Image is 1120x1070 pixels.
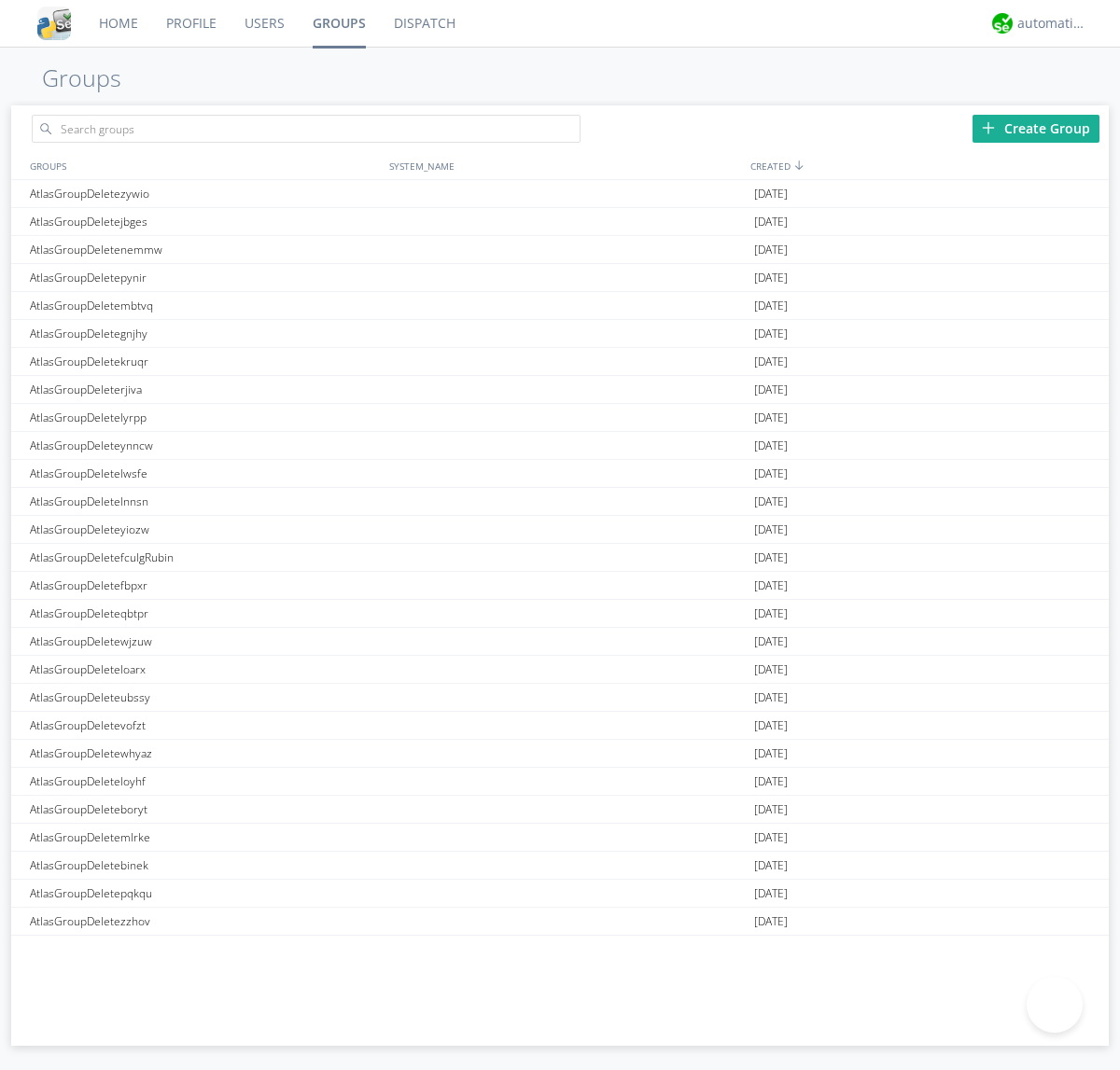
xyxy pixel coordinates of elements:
[25,320,385,347] div: AtlasGroupDeletegnjhy
[754,684,788,712] span: [DATE]
[754,292,788,320] span: [DATE]
[25,292,385,319] div: AtlasGroupDeletembtvq
[11,712,1109,740] a: AtlasGroupDeletevofzt[DATE]
[754,376,788,404] span: [DATE]
[754,600,788,628] span: [DATE]
[25,572,385,599] div: AtlasGroupDeletefbpxr
[11,320,1109,348] a: AtlasGroupDeletegnjhy[DATE]
[11,180,1109,208] a: AtlasGroupDeletezywio[DATE]
[754,348,788,376] span: [DATE]
[11,544,1109,572] a: AtlasGroupDeletefculgRubin[DATE]
[754,824,788,852] span: [DATE]
[754,180,788,208] span: [DATE]
[25,824,385,851] div: AtlasGroupDeletemlrke
[754,544,788,572] span: [DATE]
[1017,14,1087,33] div: automation+atlas
[25,376,385,403] div: AtlasGroupDeleterjiva
[754,768,788,796] span: [DATE]
[25,880,385,907] div: AtlasGroupDeletepqkqu
[11,684,1109,712] a: AtlasGroupDeleteubssy[DATE]
[746,152,1109,179] div: CREATED
[25,768,385,795] div: AtlasGroupDeleteloyhf
[25,404,385,431] div: AtlasGroupDeletelyrpp
[754,880,788,908] span: [DATE]
[754,572,788,600] span: [DATE]
[754,796,788,824] span: [DATE]
[11,432,1109,460] a: AtlasGroupDeleteynncw[DATE]
[11,600,1109,628] a: AtlasGroupDeleteqbtpr[DATE]
[25,852,385,879] div: AtlasGroupDeletebinek
[982,121,995,134] img: plus.svg
[11,852,1109,880] a: AtlasGroupDeletebinek[DATE]
[754,460,788,488] span: [DATE]
[754,908,788,936] span: [DATE]
[754,628,788,656] span: [DATE]
[25,544,385,571] div: AtlasGroupDeletefculgRubin
[992,13,1013,34] img: d2d01cd9b4174d08988066c6d424eccd
[25,740,385,767] div: AtlasGroupDeletewhyaz
[1027,977,1083,1033] iframe: Toggle Customer Support
[32,115,581,143] input: Search groups
[25,152,380,179] div: GROUPS
[25,684,385,711] div: AtlasGroupDeleteubssy
[11,264,1109,292] a: AtlasGroupDeletepynir[DATE]
[25,180,385,207] div: AtlasGroupDeletezywio
[11,348,1109,376] a: AtlasGroupDeletekruqr[DATE]
[754,404,788,432] span: [DATE]
[11,880,1109,908] a: AtlasGroupDeletepqkqu[DATE]
[754,236,788,264] span: [DATE]
[11,208,1109,236] a: AtlasGroupDeletejbges[DATE]
[754,936,788,964] span: [DATE]
[25,796,385,823] div: AtlasGroupDeleteboryt
[754,656,788,684] span: [DATE]
[11,376,1109,404] a: AtlasGroupDeleterjiva[DATE]
[11,516,1109,544] a: AtlasGroupDeleteyiozw[DATE]
[754,432,788,460] span: [DATE]
[754,852,788,880] span: [DATE]
[11,824,1109,852] a: AtlasGroupDeletemlrke[DATE]
[25,516,385,543] div: AtlasGroupDeleteyiozw
[25,908,385,935] div: AtlasGroupDeletezzhov
[11,656,1109,684] a: AtlasGroupDeleteloarx[DATE]
[25,432,385,459] div: AtlasGroupDeleteynncw
[973,115,1099,143] div: Create Group
[754,488,788,516] span: [DATE]
[754,320,788,348] span: [DATE]
[754,516,788,544] span: [DATE]
[25,208,385,235] div: AtlasGroupDeletejbges
[11,404,1109,432] a: AtlasGroupDeletelyrpp[DATE]
[11,740,1109,768] a: AtlasGroupDeletewhyaz[DATE]
[37,7,71,40] img: cddb5a64eb264b2086981ab96f4c1ba7
[11,488,1109,516] a: AtlasGroupDeletelnnsn[DATE]
[11,236,1109,264] a: AtlasGroupDeletenemmw[DATE]
[11,572,1109,600] a: AtlasGroupDeletefbpxr[DATE]
[25,712,385,739] div: AtlasGroupDeletevofzt
[11,936,1109,964] a: AtlasGroupDeleteoquyw[DATE]
[25,628,385,655] div: AtlasGroupDeletewjzuw
[25,348,385,375] div: AtlasGroupDeletekruqr
[25,236,385,263] div: AtlasGroupDeletenemmw
[754,740,788,768] span: [DATE]
[11,628,1109,656] a: AtlasGroupDeletewjzuw[DATE]
[754,264,788,292] span: [DATE]
[754,712,788,740] span: [DATE]
[11,796,1109,824] a: AtlasGroupDeleteboryt[DATE]
[754,208,788,236] span: [DATE]
[25,460,385,487] div: AtlasGroupDeletelwsfe
[11,460,1109,488] a: AtlasGroupDeletelwsfe[DATE]
[25,600,385,627] div: AtlasGroupDeleteqbtpr
[25,264,385,291] div: AtlasGroupDeletepynir
[25,936,385,963] div: AtlasGroupDeleteoquyw
[25,656,385,683] div: AtlasGroupDeleteloarx
[25,488,385,515] div: AtlasGroupDeletelnnsn
[11,908,1109,936] a: AtlasGroupDeletezzhov[DATE]
[11,768,1109,796] a: AtlasGroupDeleteloyhf[DATE]
[385,152,746,179] div: SYSTEM_NAME
[11,292,1109,320] a: AtlasGroupDeletembtvq[DATE]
